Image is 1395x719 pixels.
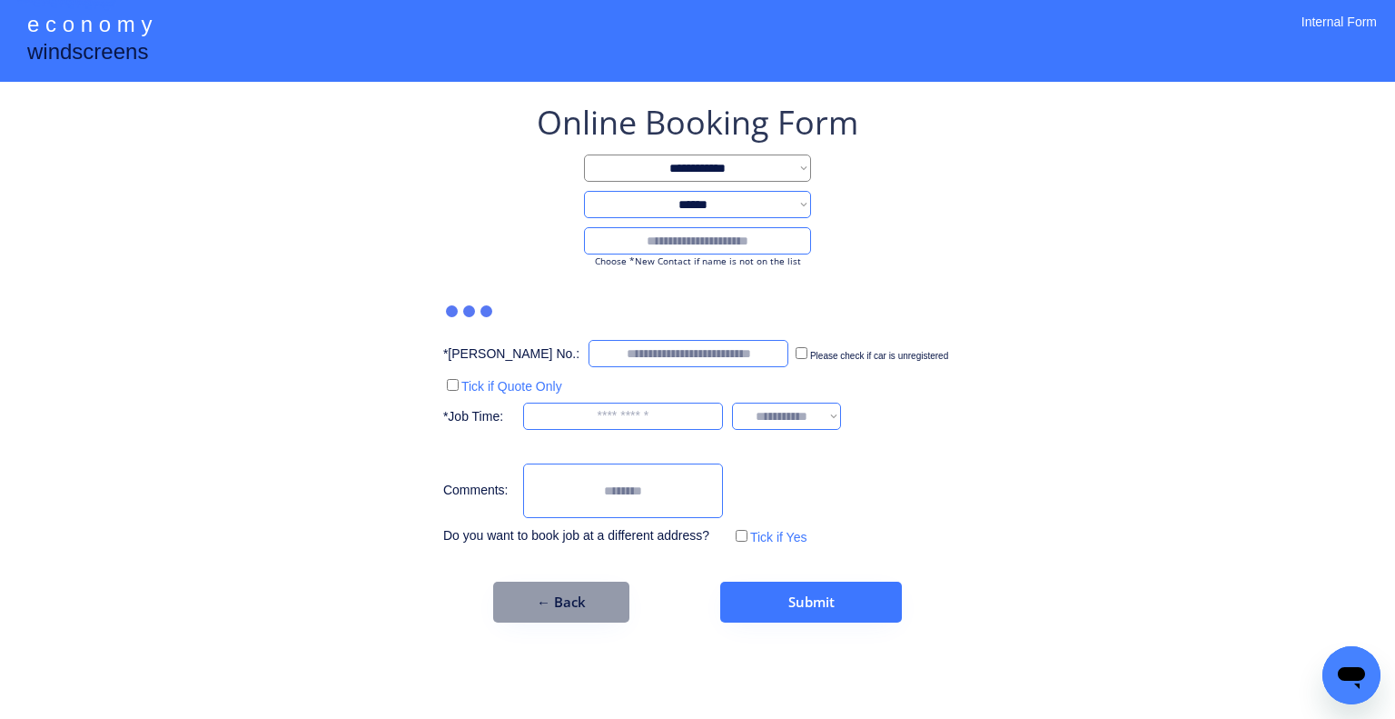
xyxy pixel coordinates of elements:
div: Comments: [443,482,514,500]
div: windscreens [27,36,148,72]
div: Do you want to book job at a different address? [443,527,723,545]
iframe: Button to launch messaging window [1322,646,1380,704]
label: Tick if Quote Only [461,379,562,394]
div: *[PERSON_NAME] No.: [443,345,579,364]
label: Tick if Yes [750,530,807,544]
button: ← Back [493,582,629,623]
div: *Job Time: [443,408,514,426]
label: Please check if car is unregistered [810,351,948,361]
button: Submit [720,582,902,623]
div: e c o n o m y [27,9,152,44]
div: Online Booking Form [537,100,858,145]
div: Internal Form [1301,14,1377,55]
div: Choose *New Contact if name is not on the list [584,255,811,267]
